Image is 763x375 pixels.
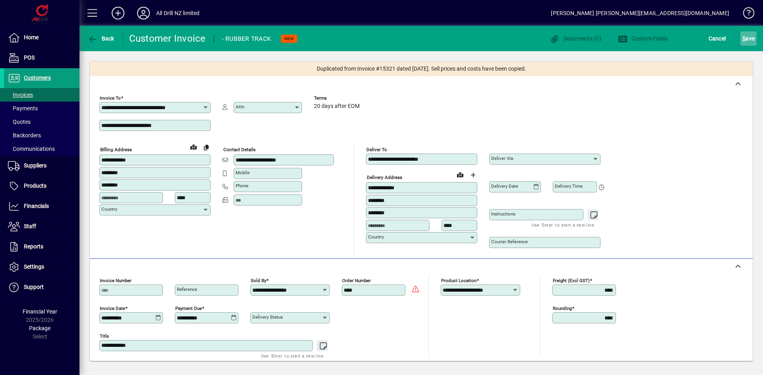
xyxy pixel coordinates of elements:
mat-label: Sold by [251,278,266,283]
span: Suppliers [24,162,46,169]
mat-label: Country [368,234,384,240]
div: [PERSON_NAME] [PERSON_NAME][EMAIL_ADDRESS][DOMAIN_NAME] [551,7,729,19]
span: Customers [24,75,51,81]
div: - RUBBER TRACK [222,33,271,45]
button: Save [740,31,757,46]
a: View on map [187,140,200,153]
span: Custom Fields [618,35,668,42]
mat-label: Instructions [491,211,515,217]
span: POS [24,54,35,61]
mat-label: Country [101,206,117,212]
mat-label: Phone [236,183,248,188]
mat-label: Reference [177,287,197,292]
mat-label: Mobile [236,170,250,175]
span: Home [24,34,39,40]
span: Products [24,183,46,189]
span: Reports [24,243,43,250]
span: Financials [24,203,49,209]
a: View on map [454,168,467,181]
a: Support [4,277,79,297]
span: Financial Year [23,308,57,315]
mat-label: Rounding [553,306,572,311]
a: Knowledge Base [737,2,753,27]
button: Choose address [467,169,479,181]
mat-label: Order number [342,278,371,283]
mat-label: Delivery date [491,183,518,189]
a: Quotes [4,115,79,129]
mat-label: Courier Reference [491,239,528,244]
span: Duplicated from Invoice #15321 dated [DATE]. Sell prices and costs have been copied. [317,65,526,73]
span: Quotes [8,119,31,125]
button: Custom Fields [616,31,670,46]
mat-label: Invoice number [100,278,132,283]
mat-label: Invoice date [100,306,125,311]
a: Settings [4,257,79,277]
mat-label: Deliver To [366,147,387,152]
mat-label: Delivery status [252,314,283,320]
span: Settings [24,263,44,270]
mat-label: Deliver via [491,156,513,161]
mat-label: Attn [236,104,244,110]
a: Products [4,176,79,196]
button: Cancel [707,31,728,46]
span: 20 days after EOM [314,103,360,110]
mat-label: Invoice To [100,95,121,101]
span: Back [88,35,114,42]
a: Payments [4,102,79,115]
mat-label: Title [100,333,109,339]
app-page-header-button: Back [79,31,123,46]
span: Package [29,325,50,331]
mat-hint: Use 'Enter' to start a new line [261,351,323,360]
span: Backorders [8,132,41,138]
span: S [742,35,746,42]
span: Documents (0) [550,35,601,42]
mat-label: Payment due [175,306,202,311]
a: Financials [4,196,79,216]
span: Cancel [709,32,726,45]
a: Reports [4,237,79,257]
button: Documents (0) [548,31,603,46]
mat-hint: Use 'Enter' to start a new line [532,220,594,229]
a: Communications [4,142,79,156]
a: Staff [4,217,79,237]
mat-label: Delivery time [555,183,583,189]
span: Communications [8,146,55,152]
span: Support [24,284,44,290]
button: Back [86,31,116,46]
a: POS [4,48,79,68]
div: Customer Invoice [129,32,206,45]
a: Backorders [4,129,79,142]
span: ave [742,32,755,45]
button: Profile [131,6,156,20]
button: Copy to Delivery address [200,141,213,154]
a: Invoices [4,88,79,102]
a: Suppliers [4,156,79,176]
span: Staff [24,223,36,229]
span: Payments [8,105,38,112]
mat-label: Product location [441,278,476,283]
a: Home [4,28,79,48]
span: NEW [284,36,294,41]
mat-label: Freight (excl GST) [553,278,590,283]
div: All Drill NZ limited [156,7,200,19]
button: Add [105,6,131,20]
span: Terms [314,96,362,101]
span: Invoices [8,92,33,98]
